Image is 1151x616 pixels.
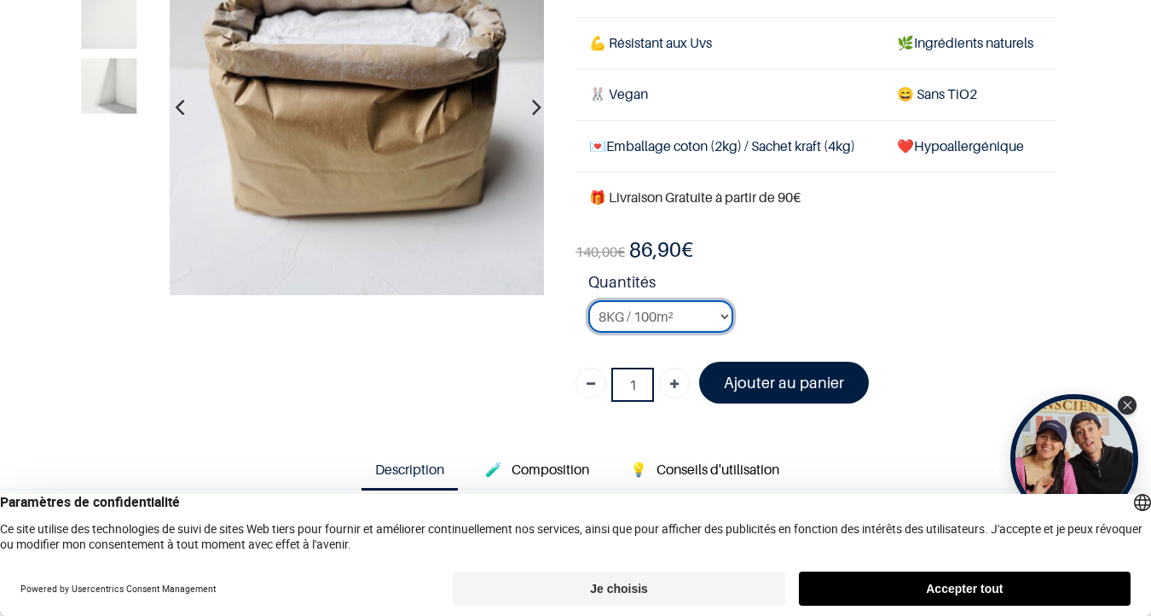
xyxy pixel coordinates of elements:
[629,237,693,262] b: €
[575,243,625,261] span: €
[659,368,690,398] a: Ajouter
[883,18,1056,69] td: Ingrédients naturels
[883,120,1056,171] td: ❤️Hypoallergénique
[82,59,137,114] img: Product image
[724,374,844,392] font: Ajouter au panier
[589,34,712,51] span: 💪 Résistant aux Uvs
[897,85,924,102] span: 😄 S
[575,120,883,171] td: Emballage coton (2kg) / Sachet kraft (4kg)
[699,362,869,404] a: Ajouter au panier
[656,461,779,478] span: Conseils d'utilisation
[629,237,681,262] span: 86,90
[575,243,617,260] span: 140,00
[883,69,1056,120] td: ans TiO2
[575,368,606,398] a: Supprimer
[1010,394,1138,522] div: Open Tolstoy widget
[589,137,606,154] span: 💌
[375,461,444,478] span: Description
[589,189,801,206] font: 🎁 Livraison Gratuite à partir de 90€
[1118,396,1137,415] div: Close Tolstoy widget
[897,34,914,51] span: 🌿
[512,461,589,478] span: Composition
[630,461,647,478] span: 💡
[1010,394,1138,522] div: Tolstoy bubble widget
[589,85,648,102] span: 🐰 Vegan
[588,270,1056,300] strong: Quantités
[1010,394,1138,522] div: Open Tolstoy
[485,461,502,478] span: 🧪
